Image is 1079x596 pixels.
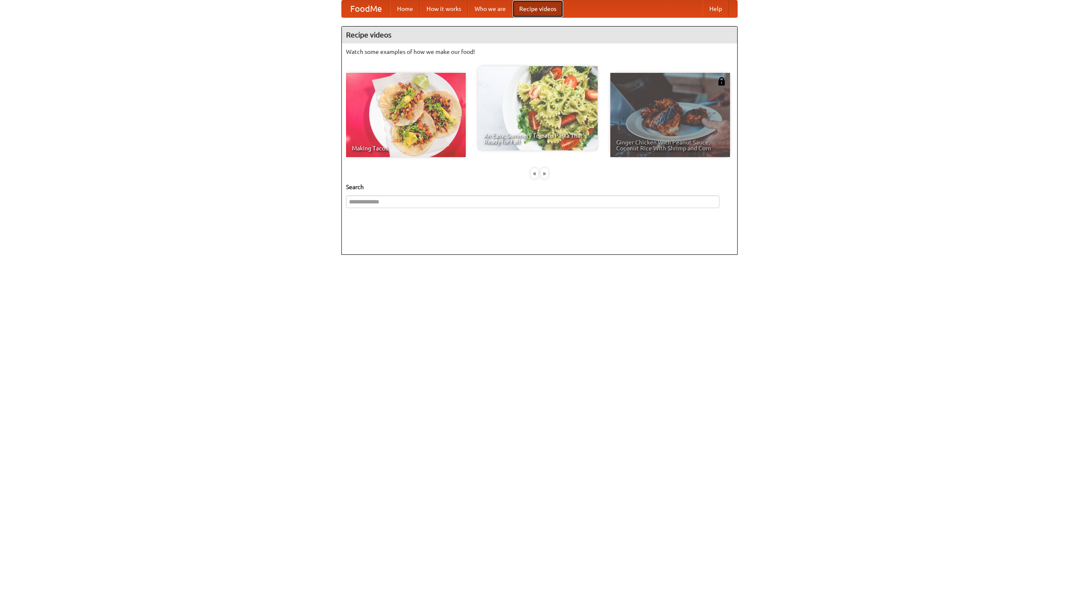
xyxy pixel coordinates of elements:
span: An Easy, Summery Tomato Pasta That's Ready for Fall [484,133,592,144]
div: » [541,168,548,179]
a: Making Tacos [346,73,466,157]
h5: Search [346,183,733,191]
a: An Easy, Summery Tomato Pasta That's Ready for Fall [478,66,598,150]
h4: Recipe videos [342,27,737,43]
a: FoodMe [342,0,390,17]
img: 483408.png [717,77,726,86]
p: Watch some examples of how we make our food! [346,48,733,56]
a: Who we are [468,0,513,17]
a: How it works [420,0,468,17]
div: « [531,168,538,179]
span: Making Tacos [352,145,460,151]
a: Home [390,0,420,17]
a: Recipe videos [513,0,563,17]
a: Help [703,0,729,17]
